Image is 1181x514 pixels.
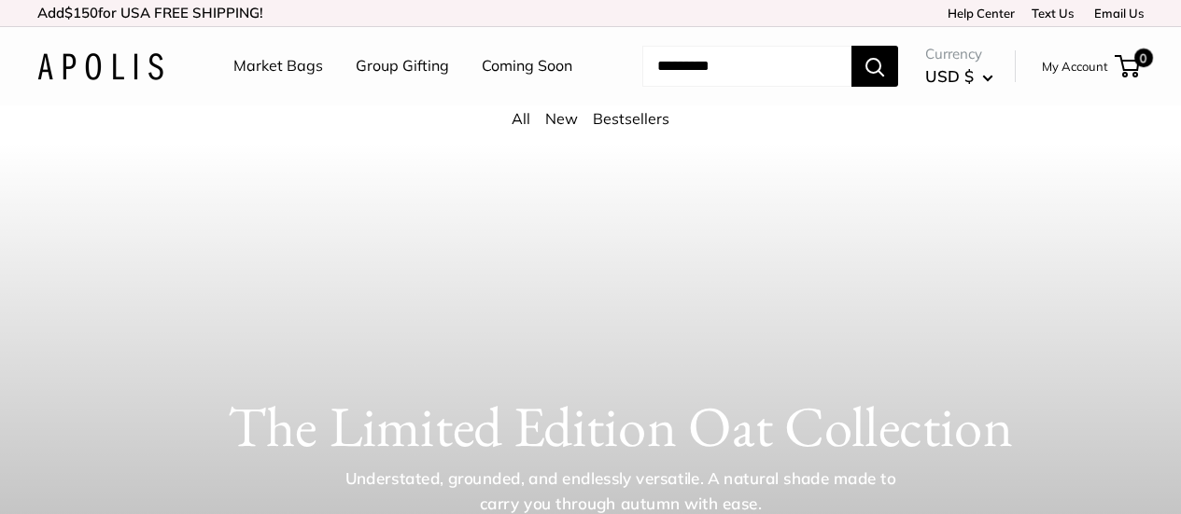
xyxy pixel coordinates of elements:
[1042,55,1108,77] a: My Account
[1117,55,1140,77] a: 0
[642,46,851,87] input: Search...
[94,393,1146,460] h1: The Limited Edition Oat Collection
[482,52,572,80] a: Coming Soon
[925,41,993,67] span: Currency
[593,109,669,128] a: Bestsellers
[1032,6,1074,21] a: Text Us
[37,53,163,80] img: Apolis
[1088,6,1144,21] a: Email Us
[545,109,578,128] a: New
[941,6,1015,21] a: Help Center
[64,4,98,21] span: $150
[356,52,449,80] a: Group Gifting
[925,62,993,91] button: USD $
[233,52,323,80] a: Market Bags
[512,109,530,128] a: All
[925,66,974,86] span: USD $
[851,46,898,87] button: Search
[1134,49,1153,67] span: 0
